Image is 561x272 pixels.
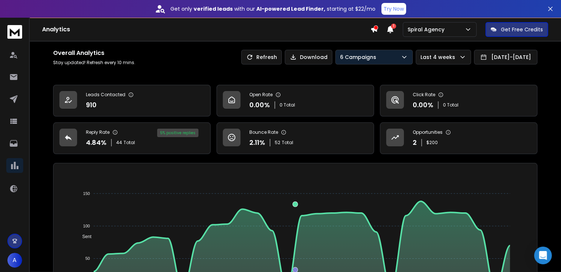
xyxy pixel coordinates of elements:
p: Get only with our starting at $22/mo [170,5,375,13]
span: Total [282,140,293,146]
button: Get Free Credits [485,22,548,37]
p: $ 200 [426,140,438,146]
span: Sent [77,234,91,239]
button: Try Now [381,3,406,15]
p: 0.00 % [413,100,433,110]
tspan: 150 [83,191,90,196]
p: 4.84 % [86,137,107,148]
a: Open Rate0.00%0 Total [217,85,374,116]
p: 2.11 % [249,137,265,148]
p: Reply Rate [86,129,110,135]
p: Download [300,53,328,61]
p: Get Free Credits [501,26,543,33]
p: Last 4 weeks [420,53,458,61]
p: Try Now [384,5,404,13]
p: 0 Total [443,102,458,108]
p: Click Rate [413,92,435,98]
p: Open Rate [249,92,273,98]
div: 5 % positive replies [157,129,198,137]
button: A [7,253,22,268]
p: Stay updated! Refresh every 10 mins. [53,60,135,66]
p: Leads Contacted [86,92,125,98]
strong: AI-powered Lead Finder, [256,5,325,13]
button: [DATE]-[DATE] [474,50,537,64]
p: 0 Total [280,102,295,108]
a: Leads Contacted910 [53,85,211,116]
a: Click Rate0.00%0 Total [380,85,537,116]
span: 52 [275,140,280,146]
h1: Analytics [42,25,370,34]
button: Refresh [241,50,282,64]
h1: Overall Analytics [53,49,135,57]
p: 910 [86,100,97,110]
div: Open Intercom Messenger [534,247,552,264]
a: Bounce Rate2.11%52Total [217,122,374,154]
span: 1 [391,24,396,29]
p: 6 Campaigns [340,53,379,61]
tspan: 100 [83,224,90,228]
img: logo [7,25,22,39]
p: Refresh [256,53,277,61]
tspan: 50 [86,256,90,261]
button: Download [285,50,332,64]
a: Reply Rate4.84%44Total5% positive replies [53,122,211,154]
p: Spiral Agency [408,26,447,33]
strong: verified leads [194,5,233,13]
p: Bounce Rate [249,129,278,135]
p: 2 [413,137,417,148]
p: 0.00 % [249,100,270,110]
p: Opportunities [413,129,443,135]
span: Total [124,140,135,146]
a: Opportunities2$200 [380,122,537,154]
span: 44 [116,140,122,146]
